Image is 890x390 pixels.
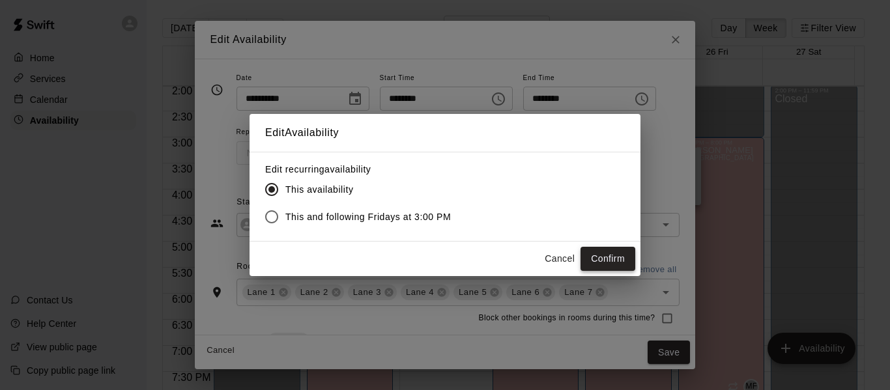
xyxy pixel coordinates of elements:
button: Confirm [581,247,635,271]
button: Cancel [539,247,581,271]
h2: Edit Availability [250,114,640,152]
span: This availability [285,183,353,197]
span: This and following Fridays at 3:00 PM [285,210,451,224]
label: Edit recurring availability [265,163,461,176]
